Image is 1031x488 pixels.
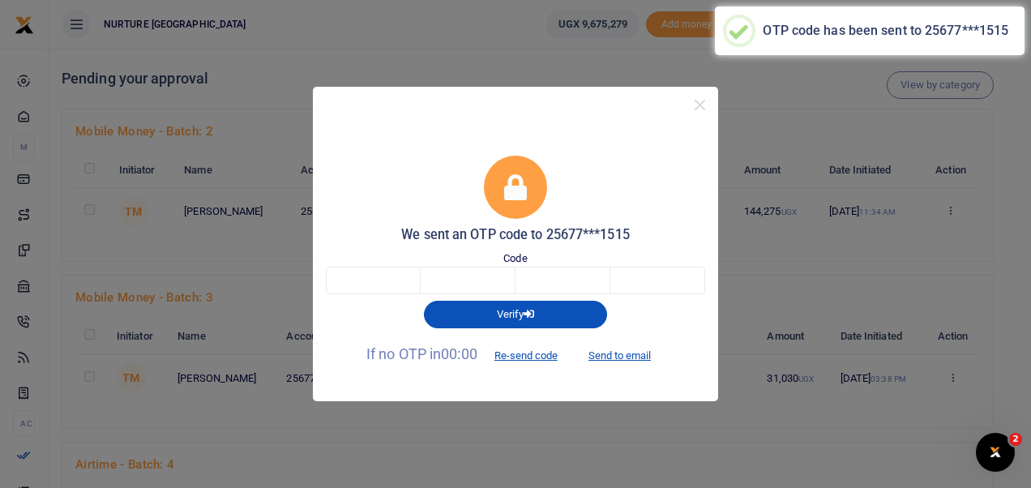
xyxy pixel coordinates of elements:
span: 00:00 [441,345,477,362]
button: Re-send code [481,341,571,369]
span: 2 [1009,433,1022,446]
span: If no OTP in [366,345,571,362]
label: Code [503,250,527,267]
button: Verify [424,301,607,328]
button: Close [688,93,712,117]
iframe: Intercom live chat [976,433,1015,472]
button: Send to email [575,341,665,369]
h5: We sent an OTP code to 25677***1515 [326,227,705,243]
